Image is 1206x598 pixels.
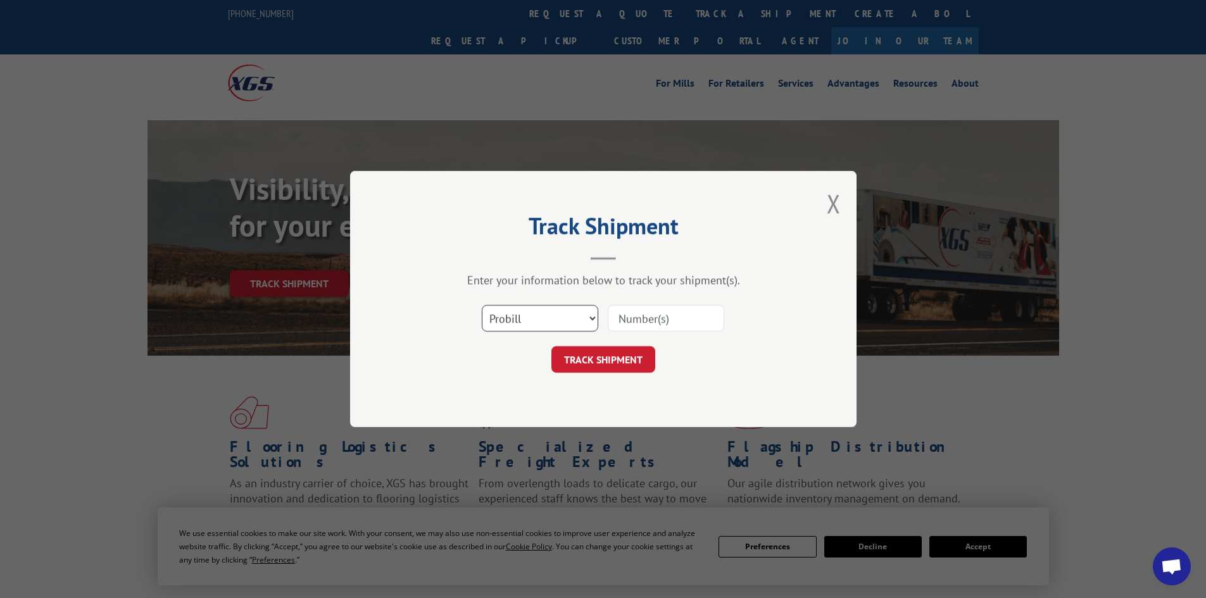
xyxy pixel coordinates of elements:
div: Enter your information below to track your shipment(s). [413,273,793,287]
div: Open chat [1153,547,1191,585]
input: Number(s) [608,305,724,332]
button: Close modal [827,187,841,220]
button: TRACK SHIPMENT [551,346,655,373]
h2: Track Shipment [413,217,793,241]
